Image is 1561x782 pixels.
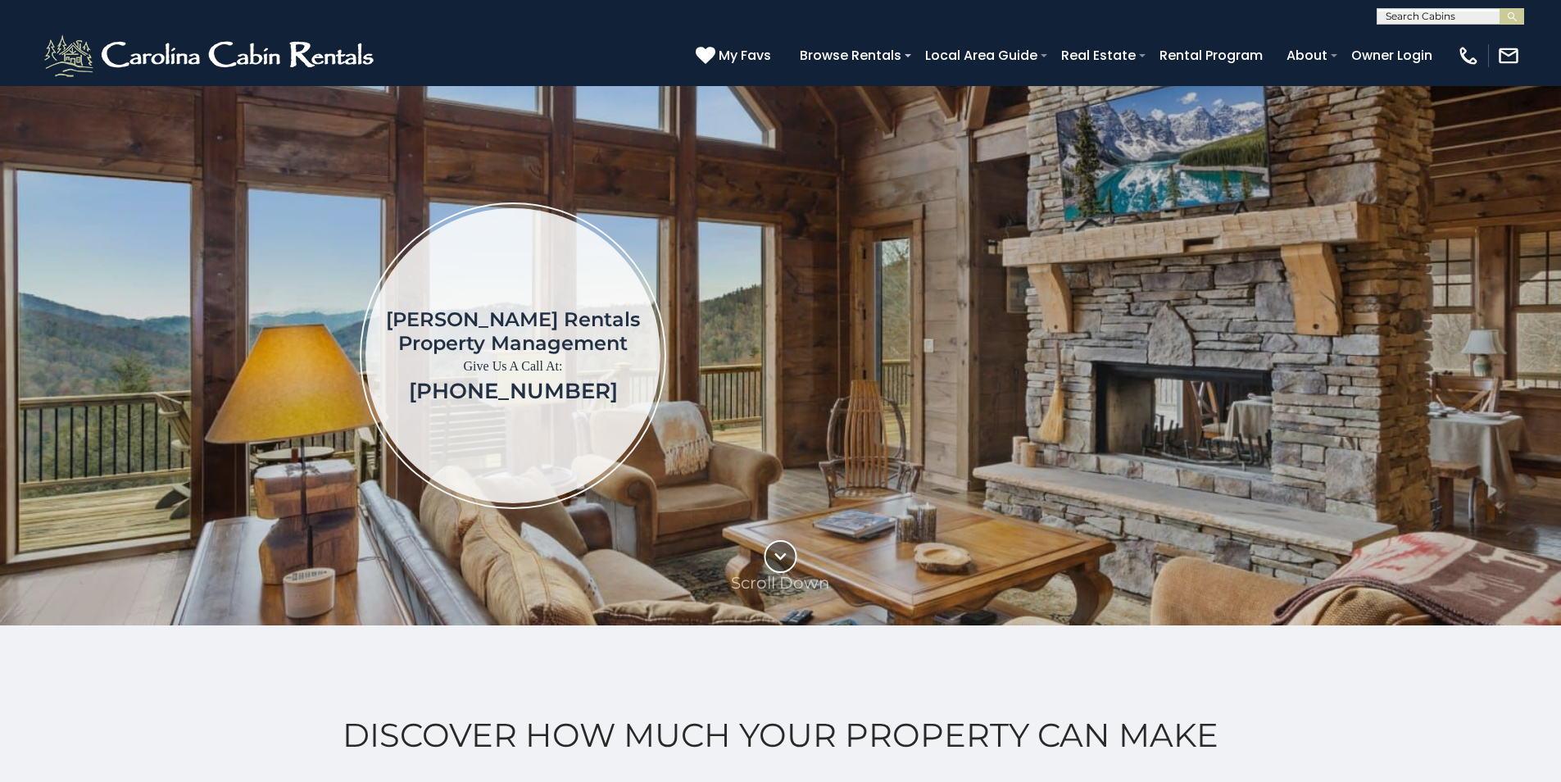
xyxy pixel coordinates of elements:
img: phone-regular-white.png [1457,44,1480,67]
a: [PHONE_NUMBER] [409,378,618,404]
span: My Favs [719,45,771,66]
h2: Discover How Much Your Property Can Make [41,716,1520,754]
img: White-1-2.png [41,31,381,80]
a: About [1278,41,1336,70]
img: mail-regular-white.png [1497,44,1520,67]
p: Give Us A Call At: [386,355,640,378]
a: Rental Program [1151,41,1271,70]
a: Browse Rentals [792,41,910,70]
h1: [PERSON_NAME] Rentals Property Management [386,307,640,355]
p: Scroll Down [731,573,830,593]
a: My Favs [696,45,775,66]
iframe: New Contact Form [930,134,1465,576]
a: Owner Login [1343,41,1441,70]
a: Local Area Guide [917,41,1046,70]
a: Real Estate [1053,41,1144,70]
